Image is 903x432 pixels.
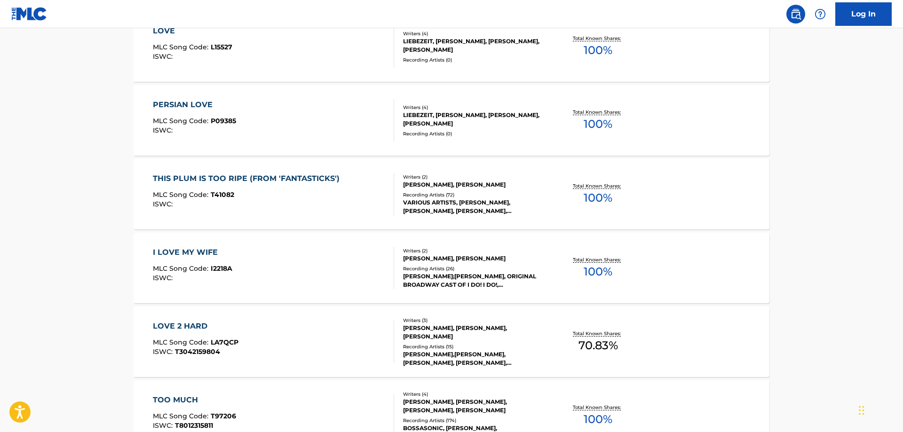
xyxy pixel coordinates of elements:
[403,111,545,128] div: LIEBEZEIT, [PERSON_NAME], [PERSON_NAME], [PERSON_NAME]
[790,8,801,20] img: search
[134,85,769,156] a: PERSIAN LOVEMLC Song Code:P09385ISWC:Writers (4)LIEBEZEIT, [PERSON_NAME], [PERSON_NAME], [PERSON_...
[153,117,211,125] span: MLC Song Code :
[578,337,618,354] span: 70.83 %
[11,7,48,21] img: MLC Logo
[573,182,623,189] p: Total Known Shares:
[403,398,545,415] div: [PERSON_NAME], [PERSON_NAME], [PERSON_NAME], [PERSON_NAME]
[573,330,623,337] p: Total Known Shares:
[403,130,545,137] div: Recording Artists ( 0 )
[403,324,545,341] div: [PERSON_NAME], [PERSON_NAME], [PERSON_NAME]
[153,347,175,356] span: ISWC :
[573,109,623,116] p: Total Known Shares:
[153,321,238,332] div: LOVE 2 HARD
[403,350,545,367] div: [PERSON_NAME],[PERSON_NAME], [PERSON_NAME], [PERSON_NAME], [PERSON_NAME]|[PERSON_NAME], [PERSON_N...
[153,274,175,282] span: ISWC :
[584,411,612,428] span: 100 %
[584,263,612,280] span: 100 %
[153,173,344,184] div: THIS PLUM IS TOO RIPE (FROM 'FANTASTICKS')
[175,347,220,356] span: T3042159804
[211,190,234,199] span: T41082
[153,52,175,61] span: ISWC :
[403,272,545,289] div: [PERSON_NAME];[PERSON_NAME], ORIGINAL BROADWAY CAST OF I DO! I DO!, [PERSON_NAME], [PERSON_NAME],...
[134,159,769,229] a: THIS PLUM IS TOO RIPE (FROM 'FANTASTICKS')MLC Song Code:T41082ISWC:Writers (2)[PERSON_NAME], [PER...
[584,189,612,206] span: 100 %
[153,126,175,134] span: ISWC :
[584,42,612,59] span: 100 %
[153,99,236,110] div: PERSIAN LOVE
[859,396,864,424] div: Drag
[153,25,232,37] div: LOVE
[856,387,903,432] iframe: Chat Widget
[153,421,175,430] span: ISWC :
[134,11,769,82] a: LOVEMLC Song Code:L15527ISWC:Writers (4)LIEBEZEIT, [PERSON_NAME], [PERSON_NAME], [PERSON_NAME]Rec...
[134,233,769,303] a: I LOVE MY WIFEMLC Song Code:I2218AISWC:Writers (2)[PERSON_NAME], [PERSON_NAME]Recording Artists (...
[403,173,545,181] div: Writers ( 2 )
[153,200,175,208] span: ISWC :
[786,5,805,24] a: Public Search
[211,264,232,273] span: I2218A
[403,56,545,63] div: Recording Artists ( 0 )
[403,104,545,111] div: Writers ( 4 )
[573,35,623,42] p: Total Known Shares:
[153,412,211,420] span: MLC Song Code :
[403,181,545,189] div: [PERSON_NAME], [PERSON_NAME]
[153,338,211,346] span: MLC Song Code :
[134,306,769,377] a: LOVE 2 HARDMLC Song Code:LA7QCPISWC:T3042159804Writers (3)[PERSON_NAME], [PERSON_NAME], [PERSON_N...
[403,265,545,272] div: Recording Artists ( 26 )
[403,247,545,254] div: Writers ( 2 )
[211,412,236,420] span: T97206
[815,8,826,20] img: help
[211,117,236,125] span: P09385
[211,43,232,51] span: L15527
[573,404,623,411] p: Total Known Shares:
[175,421,213,430] span: T8012315811
[153,264,211,273] span: MLC Song Code :
[835,2,892,26] a: Log In
[403,417,545,424] div: Recording Artists ( 174 )
[573,256,623,263] p: Total Known Shares:
[403,37,545,54] div: LIEBEZEIT, [PERSON_NAME], [PERSON_NAME], [PERSON_NAME]
[403,30,545,37] div: Writers ( 4 )
[403,343,545,350] div: Recording Artists ( 15 )
[403,191,545,198] div: Recording Artists ( 72 )
[403,198,545,215] div: VARIOUS ARTISTS, [PERSON_NAME], [PERSON_NAME], [PERSON_NAME], [PERSON_NAME], [PERSON_NAME], [PERS...
[153,43,211,51] span: MLC Song Code :
[153,190,211,199] span: MLC Song Code :
[403,254,545,263] div: [PERSON_NAME], [PERSON_NAME]
[211,338,238,346] span: LA7QCP
[403,391,545,398] div: Writers ( 4 )
[584,116,612,133] span: 100 %
[811,5,830,24] div: Help
[153,247,232,258] div: I LOVE MY WIFE
[403,317,545,324] div: Writers ( 3 )
[153,394,236,406] div: TOO MUCH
